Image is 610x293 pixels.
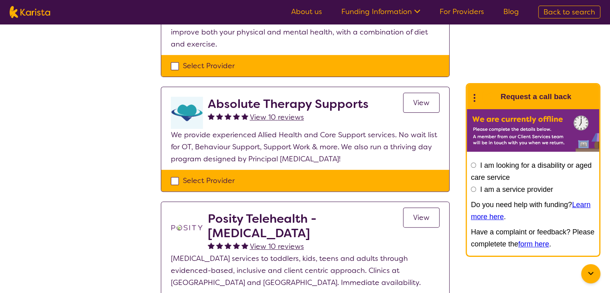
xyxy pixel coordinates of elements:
img: t1bslo80pcylnzwjhndq.png [171,212,203,244]
label: I am looking for a disability or aged care service [471,161,592,181]
h2: Posity Telehealth - [MEDICAL_DATA] [208,212,403,240]
img: fullstar [241,113,248,120]
a: About us [291,7,322,16]
img: fullstar [225,113,231,120]
a: form here [518,240,549,248]
h1: Request a call back [501,91,571,103]
a: View 10 reviews [250,240,304,252]
a: View [403,93,440,113]
span: View [413,213,430,222]
img: fullstar [233,113,240,120]
a: For Providers [440,7,484,16]
a: Back to search [538,6,600,18]
img: fullstar [241,242,248,249]
span: Back to search [543,7,595,17]
p: Have a complaint or feedback? Please completete the . [471,226,595,250]
a: View [403,208,440,228]
img: Karista offline chat form to request call back [467,109,599,152]
img: Karista [480,89,496,105]
p: Bluefox Health is a NDIS Registered Provider that helps you reach your goals, improve both your p... [171,14,440,50]
img: fullstar [208,242,215,249]
span: View [413,98,430,108]
span: View 10 reviews [250,242,304,251]
p: Do you need help with funding? . [471,199,595,223]
a: View 10 reviews [250,111,304,123]
label: I am a service provider [480,185,553,193]
a: Funding Information [341,7,420,16]
img: Karista logo [10,6,50,18]
img: otyvwjbtyss6nczvq3hf.png [171,97,203,129]
p: We provide experienced Allied Health and Core Support services. No wait list for OT, Behaviour Su... [171,129,440,165]
img: fullstar [216,242,223,249]
p: [MEDICAL_DATA] services to toddlers, kids, teens and adults through evidenced-based, inclusive an... [171,252,440,289]
img: fullstar [216,113,223,120]
span: View 10 reviews [250,112,304,122]
img: fullstar [208,113,215,120]
img: fullstar [233,242,240,249]
h2: Absolute Therapy Supports [208,97,369,111]
img: fullstar [225,242,231,249]
a: Blog [503,7,519,16]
